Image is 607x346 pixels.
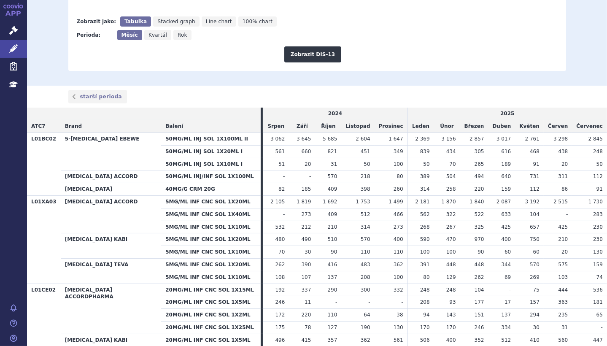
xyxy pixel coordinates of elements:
span: 110 [361,249,370,255]
span: 332 [394,287,403,293]
span: 294 [530,312,540,318]
span: 390 [302,262,311,268]
span: 151 [475,312,484,318]
span: 398 [361,186,370,192]
span: 657 [530,224,540,230]
span: 2 087 [496,199,511,205]
span: 466 [394,211,403,217]
span: 1 870 [441,199,456,205]
span: ATC7 [31,123,46,129]
span: - [368,299,370,305]
span: 143 [446,312,456,318]
span: 20 [305,161,311,167]
span: 409 [328,186,337,192]
span: 560 [558,337,568,343]
span: 90 [478,249,484,255]
span: 1 753 [356,199,370,205]
span: 51 [278,161,285,167]
span: 2 845 [588,136,603,142]
span: 416 [328,262,337,268]
span: 389 [420,173,430,179]
span: 494 [475,173,484,179]
span: 362 [361,337,370,343]
span: 93 [449,299,456,305]
span: 94 [423,312,429,318]
span: 2 604 [356,136,370,142]
span: 362 [394,262,403,268]
span: 305 [475,149,484,154]
a: starší perioda [68,90,127,103]
span: 50 [596,161,603,167]
span: 107 [302,274,311,280]
span: 839 [420,149,430,154]
span: 1 499 [388,199,403,205]
span: 438 [558,149,568,154]
span: 444 [558,287,568,293]
span: - [283,211,285,217]
span: 400 [501,236,511,242]
span: 311 [558,173,568,179]
th: 5MG/ML INF CNC SOL 1X10ML [161,246,261,259]
span: 20 [561,161,568,167]
span: 235 [558,312,568,318]
span: 352 [475,337,484,343]
span: 50 [364,161,370,167]
span: 248 [593,149,603,154]
span: 451 [361,149,370,154]
span: 425 [558,224,568,230]
span: 268 [420,224,430,230]
span: 78 [305,324,311,330]
th: 5MG/ML INF CNC SOL 1X40ML [161,208,261,221]
span: 60 [533,249,540,255]
td: Říjen [315,120,341,133]
td: Srpen [263,120,289,133]
span: 3 645 [297,136,311,142]
span: 970 [475,236,484,242]
span: 1 819 [297,199,311,205]
th: 5MG/ML INF CNC SOL 1X10ML [161,271,261,284]
span: 210 [558,236,568,242]
span: 273 [394,224,403,230]
th: 5MG/ML INF CNC SOL 1X20ML [161,258,261,271]
td: 2024 [263,108,407,120]
span: 30 [305,249,311,255]
span: 415 [302,337,311,343]
div: Perioda: [77,30,113,40]
span: 137 [501,312,511,318]
span: 181 [593,299,603,305]
span: 258 [446,186,456,192]
span: Line chart [206,19,232,24]
span: 273 [302,211,311,217]
span: 448 [475,262,484,268]
span: 2 515 [553,199,568,205]
span: 750 [530,236,540,242]
span: 2 105 [270,199,285,205]
span: 640 [501,173,511,179]
span: 112 [593,173,603,179]
span: 314 [361,224,370,230]
th: 20MG/ML INF CNC SOL 1X25ML [161,321,261,334]
span: 3 156 [441,136,456,142]
td: Září [289,120,315,133]
span: 3 017 [496,136,511,142]
span: 159 [593,262,603,268]
span: - [283,173,285,179]
span: 434 [446,149,456,154]
span: 660 [302,149,311,154]
span: 490 [302,236,311,242]
span: 100 [394,274,403,280]
span: 325 [475,224,484,230]
span: 64 [364,312,370,318]
th: 50MG/ML INJ SOL 1X20ML I [161,145,261,158]
span: 5 685 [323,136,337,142]
span: 1 647 [388,136,403,142]
span: 108 [275,274,285,280]
span: 425 [501,224,511,230]
span: 510 [328,236,337,242]
th: L01BC02 [27,132,61,195]
span: 246 [475,324,484,330]
span: 363 [558,299,568,305]
span: - [566,211,568,217]
th: 5MG/ML INF CNC SOL 1X20ML [161,233,261,246]
span: Rok [178,32,187,38]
